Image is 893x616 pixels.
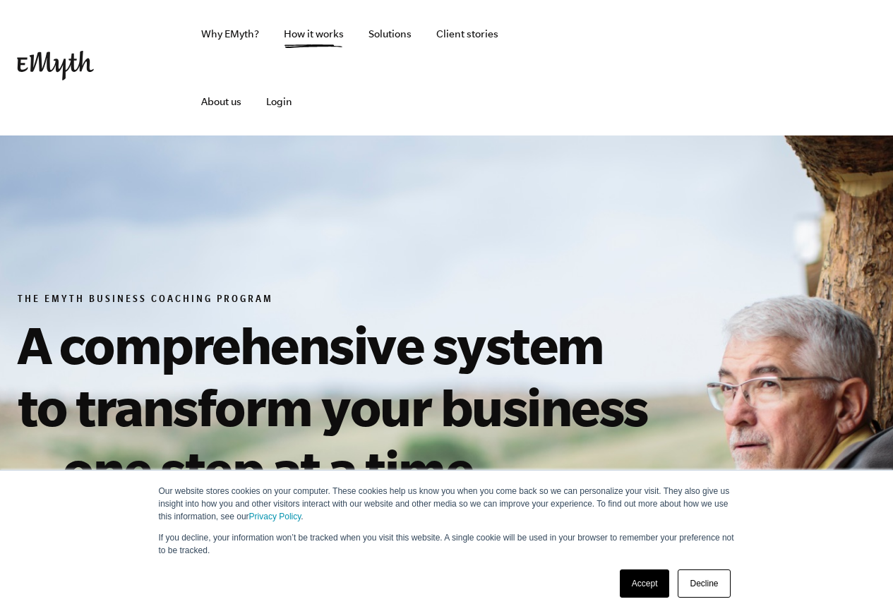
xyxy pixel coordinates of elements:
h6: The EMyth Business Coaching Program [18,294,661,308]
a: Decline [678,569,730,598]
h1: A comprehensive system to transform your business—one step at a time. [18,313,661,500]
iframe: Embedded CTA [573,52,721,84]
p: Our website stores cookies on your computer. These cookies help us know you when you come back so... [159,485,735,523]
a: Login [255,68,304,135]
p: If you decline, your information won’t be tracked when you visit this website. A single cookie wi... [159,531,735,557]
img: EMyth [17,51,94,80]
a: About us [190,68,253,135]
iframe: Embedded CTA [728,52,876,84]
a: Accept [620,569,670,598]
a: Privacy Policy [249,512,301,521]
